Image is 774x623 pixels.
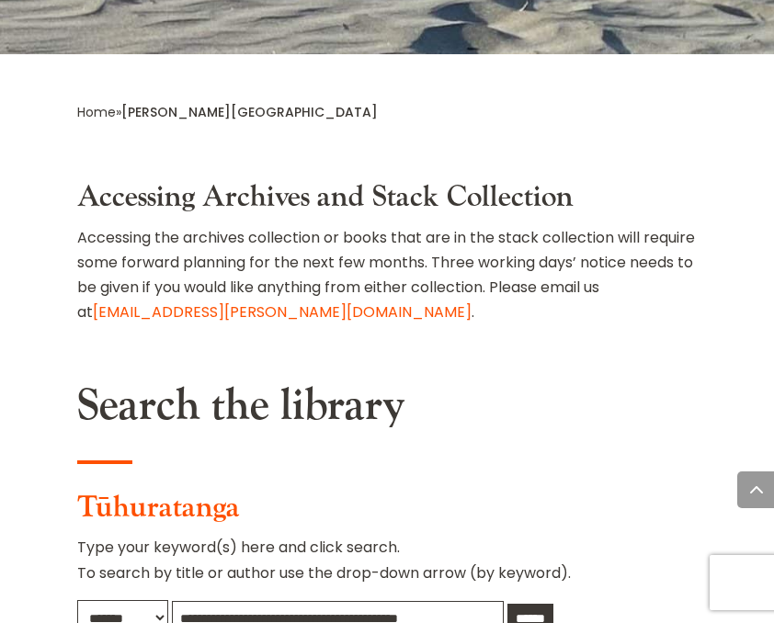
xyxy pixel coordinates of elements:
[77,379,697,442] h2: Search the library
[77,225,697,325] p: Accessing the archives collection or books that are in the stack collection will require some for...
[93,301,472,323] a: [EMAIL_ADDRESS][PERSON_NAME][DOMAIN_NAME]
[121,103,378,121] span: [PERSON_NAME][GEOGRAPHIC_DATA]
[77,103,378,121] span: »
[77,180,697,224] h3: Accessing Archives and Stack Collection
[77,103,116,121] a: Home
[77,535,697,599] p: Type your keyword(s) here and click search. To search by title or author use the drop-down arrow ...
[77,491,697,535] h3: Tūhuratanga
